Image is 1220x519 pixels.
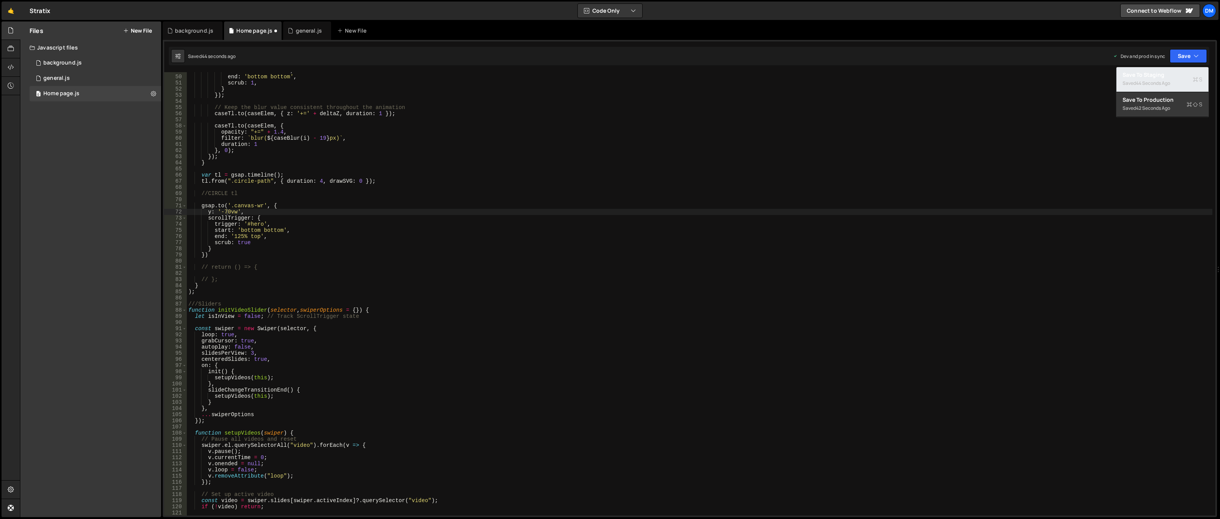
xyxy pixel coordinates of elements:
[164,442,187,448] div: 110
[164,178,187,184] div: 67
[164,399,187,405] div: 103
[164,209,187,215] div: 72
[164,184,187,190] div: 68
[164,362,187,369] div: 97
[164,485,187,491] div: 117
[164,233,187,240] div: 76
[1116,67,1208,92] button: Save to StagingS Saved44 seconds ago
[164,369,187,375] div: 98
[164,405,187,412] div: 104
[164,80,187,86] div: 51
[164,412,187,418] div: 105
[43,60,82,66] div: background.js
[337,27,369,35] div: New File
[164,227,187,233] div: 75
[30,71,161,86] div: 16575/45802.js
[164,498,187,504] div: 119
[164,92,187,98] div: 53
[164,289,187,295] div: 85
[164,252,187,258] div: 79
[164,129,187,135] div: 59
[164,504,187,510] div: 120
[164,381,187,387] div: 100
[36,91,41,98] span: 0
[164,467,187,473] div: 114
[164,387,187,393] div: 101
[164,393,187,399] div: 102
[164,418,187,424] div: 106
[164,326,187,332] div: 91
[164,479,187,485] div: 116
[1120,4,1200,18] a: Connect to Webflow
[164,166,187,172] div: 65
[164,221,187,227] div: 74
[578,4,642,18] button: Code Only
[175,27,213,35] div: background.js
[30,86,161,101] div: 16575/45977.js
[164,197,187,203] div: 70
[164,147,187,154] div: 62
[30,55,161,71] div: 16575/45066.js
[1136,80,1170,86] div: 44 seconds ago
[20,40,161,55] div: Javascript files
[1136,105,1170,111] div: 42 seconds ago
[1123,104,1202,113] div: Saved
[1187,101,1202,108] span: S
[164,246,187,252] div: 78
[164,123,187,129] div: 58
[164,264,187,270] div: 81
[1170,49,1207,63] button: Save
[164,141,187,147] div: 61
[164,160,187,166] div: 64
[296,27,322,35] div: general.js
[164,283,187,289] div: 84
[164,473,187,479] div: 115
[123,28,152,34] button: New File
[164,111,187,117] div: 56
[43,75,70,82] div: general.js
[164,338,187,344] div: 93
[164,430,187,436] div: 108
[164,436,187,442] div: 109
[164,203,187,209] div: 71
[164,215,187,221] div: 73
[2,2,20,20] a: 🤙
[164,313,187,319] div: 89
[164,154,187,160] div: 63
[164,104,187,111] div: 55
[164,344,187,350] div: 94
[164,276,187,283] div: 83
[1116,67,1209,117] div: Code Only
[164,74,187,80] div: 50
[202,53,236,60] div: 44 seconds ago
[164,117,187,123] div: 57
[164,98,187,104] div: 54
[188,53,236,60] div: Saved
[1123,96,1202,104] div: Save to Production
[164,172,187,178] div: 66
[30,26,43,35] h2: Files
[1202,4,1216,18] a: Dm
[164,190,187,197] div: 69
[164,350,187,356] div: 95
[164,295,187,301] div: 86
[164,270,187,276] div: 82
[1113,53,1165,60] div: Dev and prod in sync
[164,240,187,246] div: 77
[164,307,187,313] div: 88
[164,332,187,338] div: 92
[1193,76,1202,83] span: S
[164,258,187,264] div: 80
[164,135,187,141] div: 60
[164,319,187,326] div: 90
[164,86,187,92] div: 52
[1123,71,1202,79] div: Save to Staging
[1123,79,1202,88] div: Saved
[1116,92,1208,117] button: Save to ProductionS Saved42 seconds ago
[164,356,187,362] div: 96
[236,27,272,35] div: Home page.js
[164,491,187,498] div: 118
[164,455,187,461] div: 112
[164,375,187,381] div: 99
